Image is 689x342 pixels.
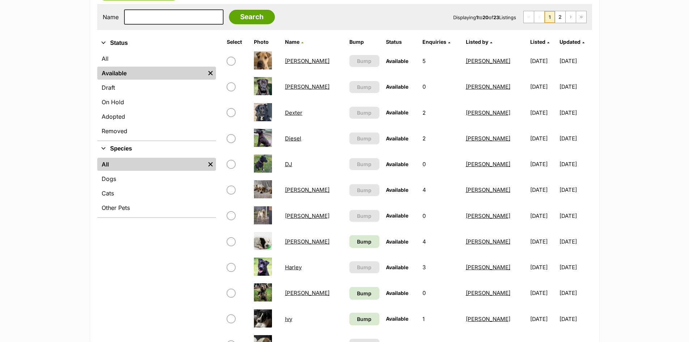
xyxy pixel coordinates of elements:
[97,96,216,109] a: On Hold
[466,109,510,116] a: [PERSON_NAME]
[560,39,580,45] span: Updated
[560,307,591,332] td: [DATE]
[530,39,545,45] span: Listed
[466,161,510,168] a: [PERSON_NAME]
[527,203,559,228] td: [DATE]
[482,14,489,20] strong: 20
[420,126,462,151] td: 2
[285,212,329,219] a: [PERSON_NAME]
[527,48,559,73] td: [DATE]
[560,203,591,228] td: [DATE]
[97,110,216,123] a: Adopted
[357,238,371,245] span: Bump
[103,14,119,20] label: Name
[285,39,299,45] span: Name
[466,39,492,45] a: Listed by
[527,152,559,177] td: [DATE]
[97,144,216,153] button: Species
[386,109,408,115] span: Available
[420,152,462,177] td: 0
[386,187,408,193] span: Available
[466,238,510,245] a: [PERSON_NAME]
[386,290,408,296] span: Available
[285,135,301,142] a: Diesel
[97,81,216,94] a: Draft
[97,201,216,214] a: Other Pets
[527,74,559,99] td: [DATE]
[420,280,462,305] td: 0
[357,160,371,168] span: Bump
[224,36,250,48] th: Select
[251,36,281,48] th: Photo
[386,264,408,270] span: Available
[285,238,329,245] a: [PERSON_NAME]
[527,255,559,280] td: [DATE]
[466,39,488,45] span: Listed by
[527,307,559,332] td: [DATE]
[534,11,544,23] span: Previous page
[420,307,462,332] td: 1
[560,229,591,254] td: [DATE]
[555,11,565,23] a: Page 2
[560,48,591,73] td: [DATE]
[527,280,559,305] td: [DATE]
[530,39,549,45] a: Listed
[560,177,591,202] td: [DATE]
[493,14,499,20] strong: 23
[466,135,510,142] a: [PERSON_NAME]
[466,212,510,219] a: [PERSON_NAME]
[285,264,302,271] a: Harley
[349,158,379,170] button: Bump
[349,107,379,119] button: Bump
[357,290,371,297] span: Bump
[420,48,462,73] td: 5
[420,203,462,228] td: 0
[97,172,216,185] a: Dogs
[97,67,205,80] a: Available
[349,287,379,300] a: Bump
[386,58,408,64] span: Available
[349,235,379,248] a: Bump
[420,74,462,99] td: 0
[349,313,379,325] a: Bump
[349,55,379,67] button: Bump
[346,36,382,48] th: Bump
[349,132,379,144] button: Bump
[386,238,408,245] span: Available
[229,10,275,24] input: Search
[466,264,510,271] a: [PERSON_NAME]
[97,124,216,138] a: Removed
[420,177,462,202] td: 4
[349,210,379,222] button: Bump
[97,38,216,48] button: Status
[349,81,379,93] button: Bump
[285,58,329,64] a: [PERSON_NAME]
[466,83,510,90] a: [PERSON_NAME]
[466,316,510,322] a: [PERSON_NAME]
[560,100,591,125] td: [DATE]
[357,212,371,220] span: Bump
[357,263,371,271] span: Bump
[560,74,591,99] td: [DATE]
[453,14,516,20] span: Displaying to of Listings
[205,158,216,171] a: Remove filter
[386,212,408,219] span: Available
[285,39,303,45] a: Name
[97,187,216,200] a: Cats
[285,83,329,90] a: [PERSON_NAME]
[527,229,559,254] td: [DATE]
[527,100,559,125] td: [DATE]
[420,255,462,280] td: 3
[205,67,216,80] a: Remove filter
[357,186,371,194] span: Bump
[285,186,329,193] a: [PERSON_NAME]
[560,255,591,280] td: [DATE]
[357,315,371,323] span: Bump
[466,58,510,64] a: [PERSON_NAME]
[560,39,584,45] a: Updated
[285,316,292,322] a: Ivy
[285,109,302,116] a: Dexter
[566,11,576,23] a: Next page
[97,51,216,140] div: Status
[97,158,205,171] a: All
